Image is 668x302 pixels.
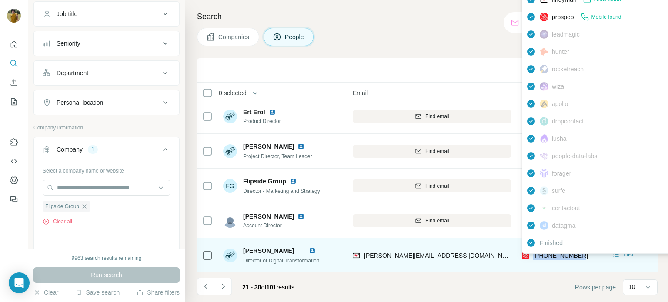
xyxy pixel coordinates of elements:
[540,221,548,230] img: provider datagma logo
[197,10,658,23] h4: Search
[425,147,449,155] span: Find email
[353,214,511,227] button: Find email
[540,65,548,73] img: provider rocketreach logo
[223,110,237,123] img: Avatar
[243,188,320,194] span: Director - Marketing and Strategy
[591,13,621,21] span: Mobile found
[57,145,83,154] div: Company
[540,169,548,178] img: provider forager logo
[243,153,312,159] span: Project Director, Team Leader
[7,192,21,207] button: Feedback
[297,143,304,150] img: LinkedIn logo
[33,124,180,132] p: Company information
[309,247,316,254] img: LinkedIn logo
[522,251,529,260] img: provider prospeo logo
[57,39,80,48] div: Seniority
[552,100,568,108] span: apollo
[7,75,21,90] button: Enrich CSV
[552,204,580,212] span: contactout
[243,212,294,221] span: [PERSON_NAME]
[552,65,584,73] span: rocketreach
[137,288,180,297] button: Share filters
[219,89,247,97] span: 0 selected
[540,48,548,56] img: provider hunter logo
[57,69,88,77] div: Department
[540,152,548,160] img: provider people-data-labs logo
[243,258,319,264] span: Director of Digital Transformation
[243,177,286,186] span: Flipside Group
[266,284,276,291] span: 101
[243,108,265,116] span: Ert Erol
[540,186,548,195] img: provider surfe logo
[425,182,449,190] span: Find email
[7,9,21,23] img: Avatar
[552,134,566,143] span: lusha
[290,178,297,185] img: LinkedIn logo
[7,37,21,52] button: Quick start
[285,33,305,41] span: People
[7,94,21,110] button: My lists
[218,33,250,41] span: Companies
[575,283,616,292] span: Rows per page
[34,3,179,24] button: Job title
[34,92,179,113] button: Personal location
[223,214,237,228] img: Avatar
[425,217,449,225] span: Find email
[33,288,58,297] button: Clear
[57,10,77,18] div: Job title
[7,134,21,150] button: Use Surfe on LinkedIn
[242,284,261,291] span: 21 - 30
[628,282,635,291] p: 10
[197,278,214,295] button: Navigate to previous page
[43,218,72,226] button: Clear all
[45,202,79,210] span: Flipside Group
[353,251,360,260] img: provider findymail logo
[552,186,565,195] span: surfe
[242,284,294,291] span: results
[540,100,548,108] img: provider apollo logo
[353,110,511,123] button: Find email
[7,56,21,71] button: Search
[261,284,267,291] span: of
[214,278,232,295] button: Navigate to next page
[552,47,569,56] span: hunter
[7,173,21,188] button: Dashboard
[552,13,574,21] span: prospeo
[425,113,449,120] span: Find email
[552,221,575,230] span: datagma
[540,206,548,210] img: provider contactout logo
[353,145,511,158] button: Find email
[223,179,237,193] div: FG
[552,117,584,126] span: dropcontact
[540,117,548,126] img: provider dropcontact logo
[540,239,563,247] span: Finished
[243,117,281,125] span: Product Director
[552,169,571,178] span: forager
[9,272,30,293] div: Open Intercom Messenger
[540,13,548,21] img: provider prospeo logo
[540,30,548,39] img: provider leadmagic logo
[57,98,103,107] div: Personal location
[72,254,142,262] div: 9963 search results remaining
[269,109,276,116] img: LinkedIn logo
[297,213,304,220] img: LinkedIn logo
[223,144,237,158] img: Avatar
[43,163,170,175] div: Select a company name or website
[540,134,548,143] img: provider lusha logo
[243,142,294,151] span: [PERSON_NAME]
[243,247,294,254] span: [PERSON_NAME]
[552,30,580,39] span: leadmagic
[7,153,21,169] button: Use Surfe API
[364,252,517,259] span: [PERSON_NAME][EMAIL_ADDRESS][DOMAIN_NAME]
[223,249,237,262] img: Avatar
[533,252,588,259] span: [PHONE_NUMBER]
[552,152,597,160] span: people-data-labs
[540,82,548,91] img: provider wiza logo
[552,82,564,91] span: wiza
[75,288,120,297] button: Save search
[34,33,179,54] button: Seniority
[243,222,308,229] span: Account Director
[88,146,98,153] div: 1
[353,179,511,192] button: Find email
[34,63,179,83] button: Department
